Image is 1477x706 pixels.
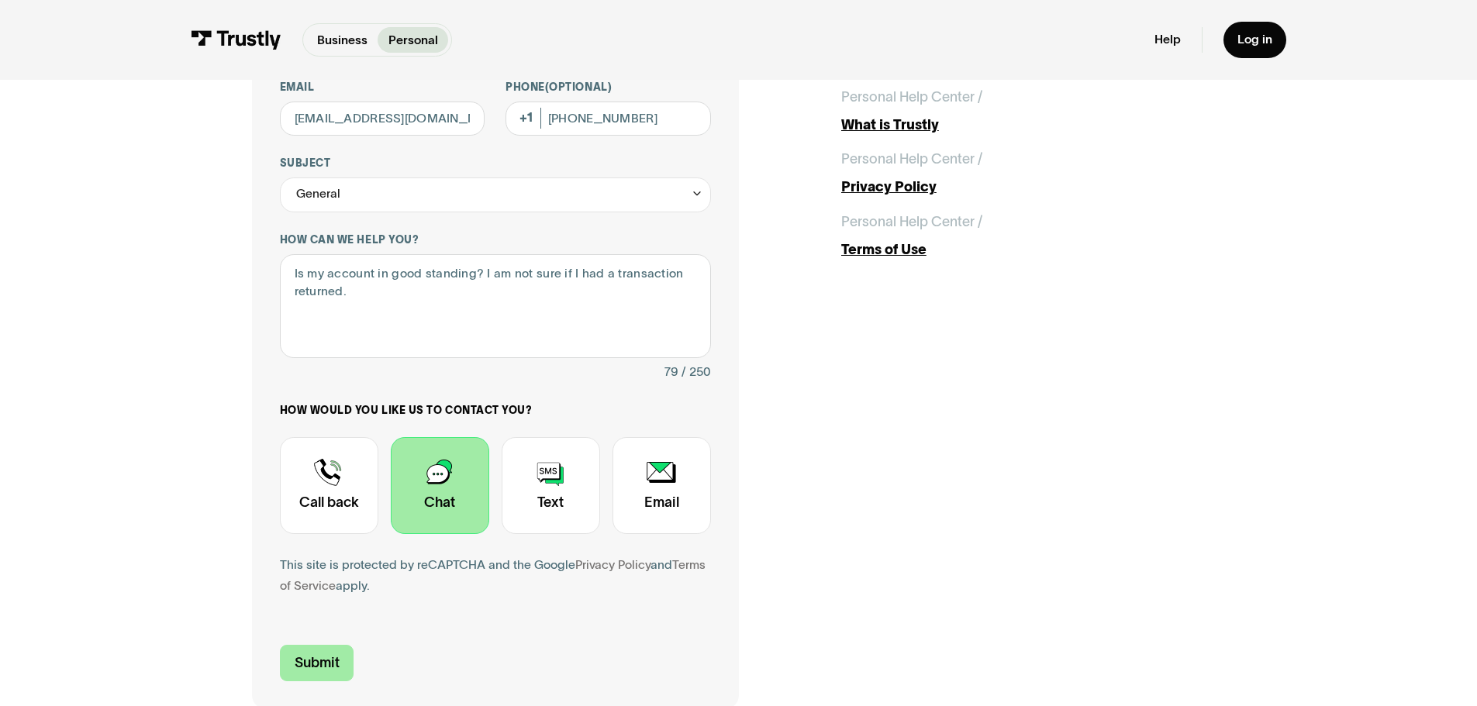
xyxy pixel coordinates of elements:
[841,212,1226,260] a: Personal Help Center /Terms of Use
[841,212,982,232] div: Personal Help Center /
[506,102,711,136] input: (555) 555-5555
[664,362,678,383] div: 79
[280,233,711,247] label: How can we help you?
[280,81,485,95] label: Email
[280,404,711,418] label: How would you like us to contact you?
[841,149,1226,198] a: Personal Help Center /Privacy Policy
[280,558,706,592] a: Terms of Service
[1223,22,1286,58] a: Log in
[280,177,711,212] div: General
[841,239,1226,260] div: Terms of Use
[317,31,368,50] p: Business
[280,645,354,681] input: Submit
[388,31,438,50] p: Personal
[306,27,378,53] a: Business
[841,87,1226,136] a: Personal Help Center /What is Trustly
[841,115,1226,136] div: What is Trustly
[296,184,340,205] div: General
[378,27,448,53] a: Personal
[682,362,711,383] div: / 250
[575,558,651,571] a: Privacy Policy
[841,177,1226,198] div: Privacy Policy
[1237,32,1272,47] div: Log in
[841,149,982,170] div: Personal Help Center /
[280,4,711,681] form: Contact Trustly Support
[280,102,485,136] input: alex@mail.com
[280,157,711,170] label: Subject
[191,30,281,50] img: Trustly Logo
[841,87,982,108] div: Personal Help Center /
[280,555,711,597] div: This site is protected by reCAPTCHA and the Google and apply.
[545,81,612,93] span: (Optional)
[1154,32,1181,47] a: Help
[506,81,711,95] label: Phone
